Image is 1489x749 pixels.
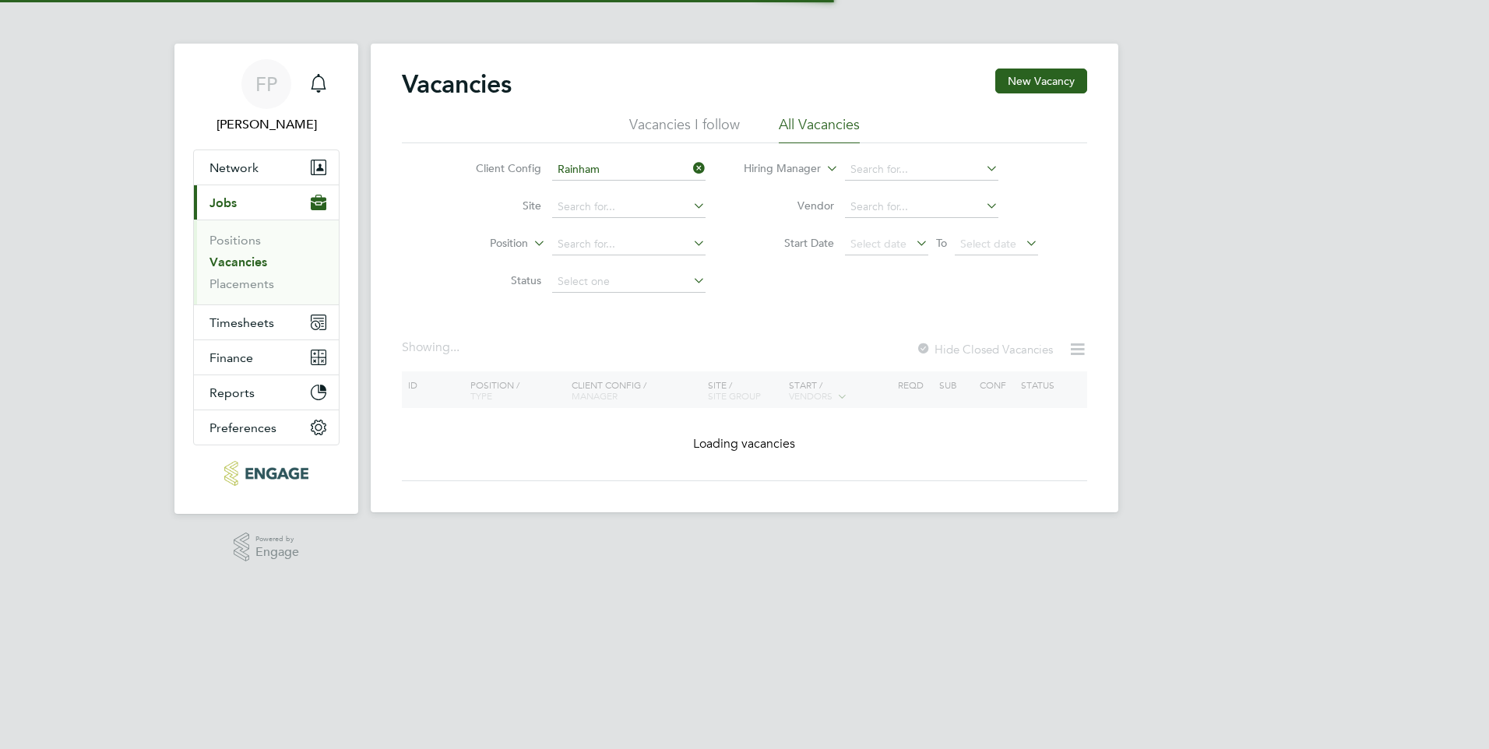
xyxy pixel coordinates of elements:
[452,273,541,287] label: Status
[209,255,267,269] a: Vacancies
[744,199,834,213] label: Vendor
[402,339,463,356] div: Showing
[209,315,274,330] span: Timesheets
[194,305,339,339] button: Timesheets
[779,115,860,143] li: All Vacancies
[744,236,834,250] label: Start Date
[234,533,300,562] a: Powered byEngage
[450,339,459,355] span: ...
[174,44,358,514] nav: Main navigation
[255,74,277,94] span: FP
[209,160,259,175] span: Network
[731,161,821,177] label: Hiring Manager
[629,115,740,143] li: Vacancies I follow
[402,69,512,100] h2: Vacancies
[960,237,1016,251] span: Select date
[193,59,340,134] a: FP[PERSON_NAME]
[255,533,299,546] span: Powered by
[552,159,706,181] input: Search for...
[255,546,299,559] span: Engage
[193,115,340,134] span: Frank Pocock
[452,199,541,213] label: Site
[552,234,706,255] input: Search for...
[845,159,998,181] input: Search for...
[209,385,255,400] span: Reports
[209,350,253,365] span: Finance
[995,69,1087,93] button: New Vacancy
[209,233,261,248] a: Positions
[209,195,237,210] span: Jobs
[194,185,339,220] button: Jobs
[194,220,339,304] div: Jobs
[224,461,308,486] img: morganhunt-logo-retina.png
[452,161,541,175] label: Client Config
[209,276,274,291] a: Placements
[845,196,998,218] input: Search for...
[194,150,339,185] button: Network
[850,237,906,251] span: Select date
[552,271,706,293] input: Select one
[194,375,339,410] button: Reports
[194,410,339,445] button: Preferences
[931,233,952,253] span: To
[438,236,528,251] label: Position
[194,340,339,374] button: Finance
[209,420,276,435] span: Preferences
[916,342,1053,357] label: Hide Closed Vacancies
[193,461,340,486] a: Go to home page
[552,196,706,218] input: Search for...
